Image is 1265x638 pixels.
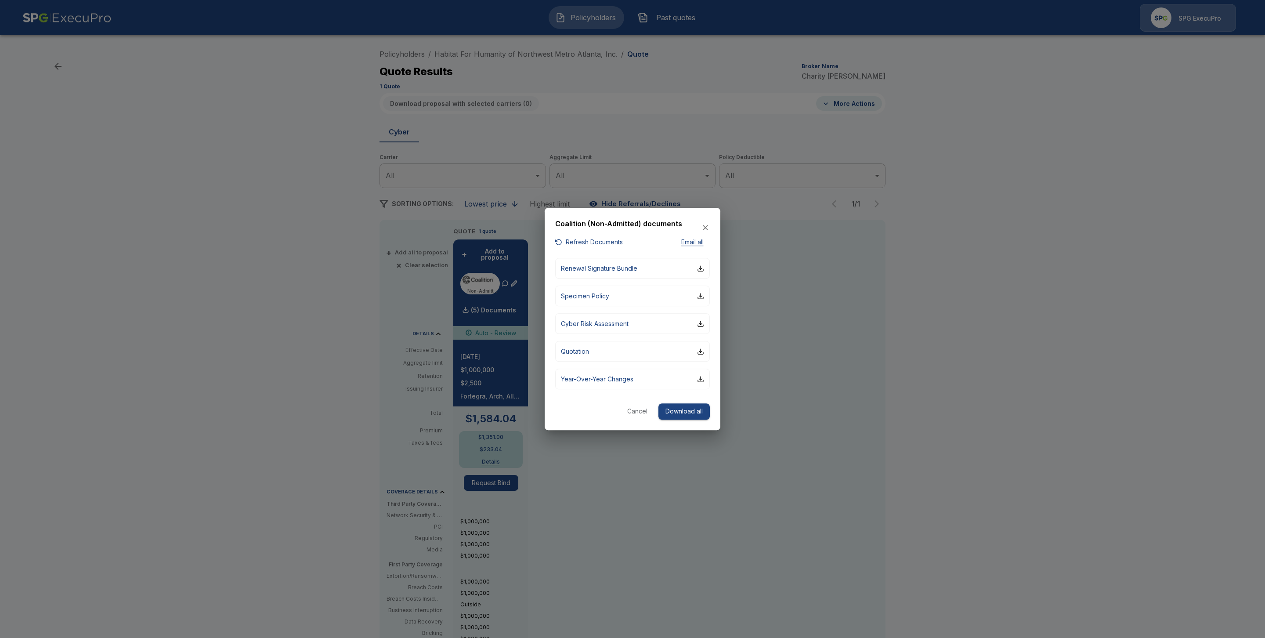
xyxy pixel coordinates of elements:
button: Year-Over-Year Changes [555,369,710,389]
p: Renewal Signature Bundle [561,264,637,273]
h6: Coalition (Non-Admitted) documents [555,218,682,230]
p: Cyber Risk Assessment [561,319,629,328]
p: Quotation [561,347,589,356]
button: Quotation [555,341,710,362]
p: Specimen Policy [561,291,609,301]
button: Cyber Risk Assessment [555,313,710,334]
button: Refresh Documents [555,237,623,248]
button: Email all [675,237,710,248]
p: Year-Over-Year Changes [561,374,633,384]
button: Specimen Policy [555,286,710,306]
button: Cancel [623,403,651,420]
button: Renewal Signature Bundle [555,258,710,279]
button: Download all [658,403,710,420]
